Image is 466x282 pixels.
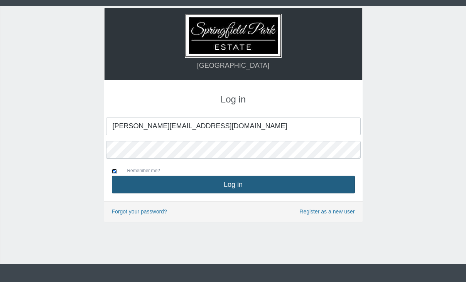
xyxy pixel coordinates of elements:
label: Remember me? [120,167,160,176]
h4: [GEOGRAPHIC_DATA] [112,62,355,70]
input: Remember me? [112,169,117,174]
a: Register as a new user [299,207,355,216]
button: Log in [112,176,355,193]
a: Forgot your password? [112,208,167,215]
img: Logo [185,14,282,58]
h3: Log in [112,94,355,104]
input: Your Email [106,117,361,135]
